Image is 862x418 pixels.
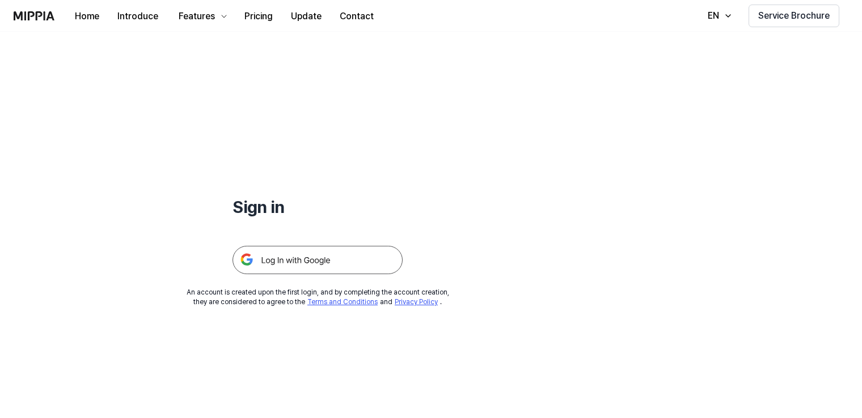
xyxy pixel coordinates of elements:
div: An account is created upon the first login, and by completing the account creation, they are cons... [187,288,449,307]
button: Contact [331,5,383,28]
button: EN [696,5,740,27]
button: Update [282,5,331,28]
a: Update [282,1,331,32]
button: Service Brochure [749,5,839,27]
div: EN [705,9,721,23]
h1: Sign in [233,195,403,219]
img: logo [14,11,54,20]
button: Pricing [235,5,282,28]
a: Terms and Conditions [307,298,378,306]
img: 구글 로그인 버튼 [233,246,403,274]
button: Features [167,5,235,28]
button: Home [66,5,108,28]
div: Features [176,10,217,23]
button: Introduce [108,5,167,28]
a: Privacy Policy [395,298,438,306]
